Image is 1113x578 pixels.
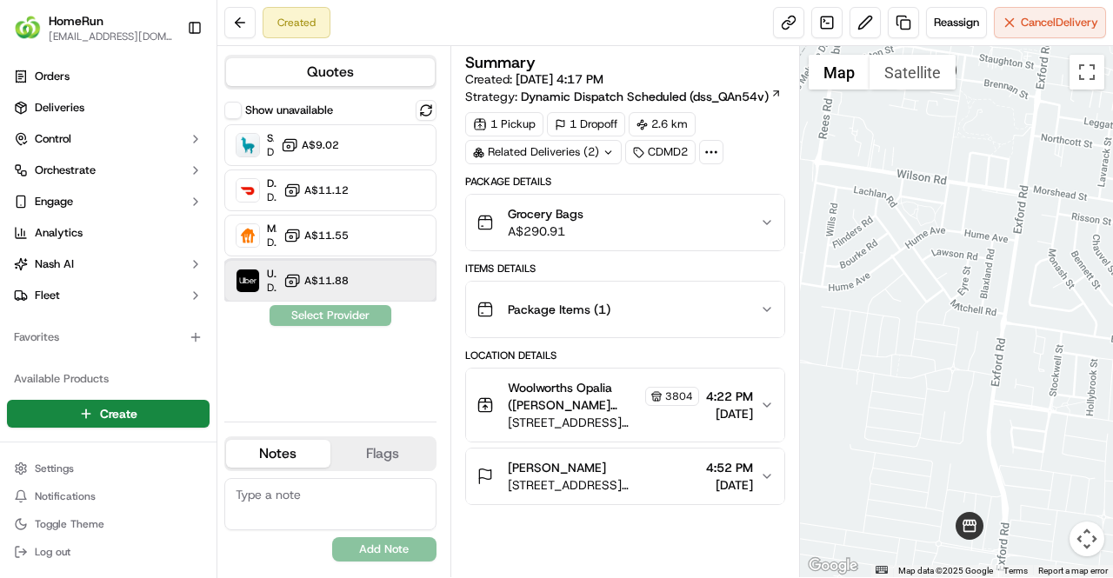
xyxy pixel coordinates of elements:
button: Engage [7,188,210,216]
button: A$11.12 [283,182,349,199]
button: A$11.88 [283,272,349,289]
span: Orders [35,69,70,84]
span: Dropoff ETA 2 hours [267,145,274,159]
button: Flags [330,440,435,468]
button: HomeRunHomeRun[EMAIL_ADDRESS][DOMAIN_NAME] [7,7,180,49]
span: Map data ©2025 Google [898,566,993,575]
span: Grocery Bags [508,205,583,223]
button: Reassign [926,7,987,38]
span: Package Items ( 1 ) [508,301,610,318]
button: Orchestrate [7,156,210,184]
span: [DATE] [706,405,753,422]
button: Notifications [7,484,210,508]
span: Dropoff ETA 58 minutes [267,190,277,204]
div: Favorites [7,323,210,351]
span: Analytics [35,225,83,241]
div: CDMD2 [625,140,696,164]
button: [EMAIL_ADDRESS][DOMAIN_NAME] [49,30,173,43]
img: Uber [237,269,259,292]
button: Toggle fullscreen view [1070,55,1104,90]
label: Show unavailable [245,103,333,118]
div: Package Details [465,175,785,189]
button: Nash AI [7,250,210,278]
img: Sherpa [237,134,259,156]
span: 4:22 PM [706,388,753,405]
div: Strategy: [465,88,782,105]
span: A$11.55 [304,229,349,242]
a: Open this area in Google Maps (opens a new window) [804,555,862,577]
span: 4:52 PM [706,459,753,476]
span: [DATE] [706,476,753,494]
div: 1 Dropoff [547,112,625,136]
img: DoorDash [237,179,259,202]
span: Cancel Delivery [1021,15,1098,30]
span: A$290.91 [508,223,583,240]
button: Settings [7,456,210,481]
span: Fleet [35,288,60,303]
span: [STREET_ADDRESS][PERSON_NAME] [508,414,699,431]
div: 1 Pickup [465,112,543,136]
button: Toggle Theme [7,512,210,536]
span: [STREET_ADDRESS][PERSON_NAME] [508,476,699,494]
span: A$9.02 [302,138,339,152]
a: Deliveries [7,94,210,122]
span: Control [35,131,71,147]
button: Fleet [7,282,210,309]
span: Created: [465,70,603,88]
button: CancelDelivery [994,7,1106,38]
span: [DATE] 4:17 PM [516,71,603,87]
a: Terms (opens in new tab) [1003,566,1028,575]
button: Show street map [809,55,870,90]
a: Analytics [7,219,210,247]
button: [PERSON_NAME][STREET_ADDRESS][PERSON_NAME]4:52 PM[DATE] [466,448,784,504]
button: Quotes [226,58,435,86]
div: Items Details [465,262,785,276]
span: A$11.12 [304,183,349,197]
a: Report a map error [1038,566,1108,575]
span: Create [100,405,137,422]
span: Dropoff ETA 42 minutes [267,281,277,295]
img: Menulog [237,224,259,247]
button: Map camera controls [1070,522,1104,556]
button: Show satellite imagery [870,55,956,90]
span: Log out [35,545,70,559]
button: Package Items (1) [466,282,784,337]
span: Deliveries [35,100,84,116]
button: A$9.02 [281,136,339,154]
button: Woolworths Opalia ([PERSON_NAME] South) Manager Manager3804[STREET_ADDRESS][PERSON_NAME]4:22 PM[D... [466,369,784,442]
img: Google [804,555,862,577]
div: Location Details [465,349,785,362]
span: Engage [35,194,73,209]
span: Reassign [934,15,979,30]
button: Control [7,125,210,153]
button: Grocery BagsA$290.91 [466,195,784,250]
span: [PERSON_NAME] [508,459,606,476]
div: 2.6 km [629,112,696,136]
img: HomeRun [14,14,42,42]
button: Keyboard shortcuts [876,566,888,574]
button: HomeRun [49,12,103,30]
button: Notes [226,440,330,468]
h3: Summary [465,55,536,70]
span: Orchestrate [35,163,96,178]
div: Available Products [7,365,210,393]
span: Sherpa [267,131,274,145]
button: A$11.55 [283,227,349,244]
span: Toggle Theme [35,517,104,531]
span: Dynamic Dispatch Scheduled (dss_QAn54v) [521,88,769,105]
span: DoorDash [267,176,277,190]
span: Menulog [267,222,277,236]
span: A$11.88 [304,274,349,288]
button: Create [7,400,210,428]
a: Orders [7,63,210,90]
div: Related Deliveries (2) [465,140,622,164]
span: Settings [35,462,74,475]
button: Log out [7,540,210,564]
span: Notifications [35,489,96,503]
span: Woolworths Opalia ([PERSON_NAME] South) Manager Manager [508,379,642,414]
span: Nash AI [35,256,74,272]
span: Dropoff ETA 48 minutes [267,236,277,249]
span: 3804 [665,389,693,403]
